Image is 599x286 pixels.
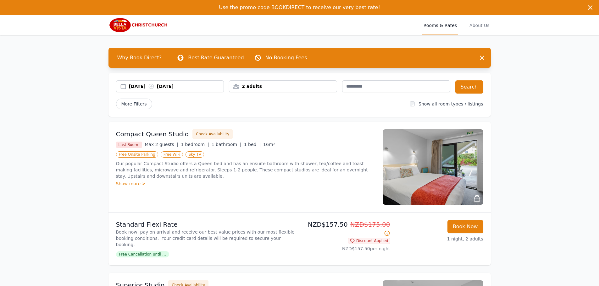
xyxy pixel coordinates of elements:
[161,151,183,158] span: Free WiFi
[447,220,483,233] button: Book Now
[348,238,390,244] span: Discount Applied
[192,129,233,139] button: Check Availability
[145,142,178,147] span: Max 2 guests |
[116,181,375,187] div: Show more >
[116,160,375,179] p: Our popular Compact Studio offers a Queen bed and has an ensuite bathroom with shower, tea/coffee...
[116,151,158,158] span: Free Onsite Parking
[116,130,189,138] h3: Compact Queen Studio
[468,15,491,35] a: About Us
[116,220,297,229] p: Standard Flexi Rate
[129,83,224,89] div: [DATE] [DATE]
[181,142,209,147] span: 1 bedroom |
[116,99,152,109] span: More Filters
[229,83,337,89] div: 2 adults
[263,142,275,147] span: 16m²
[422,15,458,35] a: Rooms & Rates
[350,221,390,228] span: NZD$175.00
[395,236,483,242] p: 1 night, 2 adults
[302,246,390,252] p: NZD$157.50 per night
[419,101,483,106] label: Show all room types / listings
[302,220,390,238] p: NZD$157.50
[212,142,241,147] span: 1 bathroom |
[108,18,169,33] img: Bella Vista Christchurch
[219,4,380,10] span: Use the promo code BOOKDIRECT to receive our very best rate!
[112,51,167,64] span: Why Book Direct?
[188,54,244,62] p: Best Rate Guaranteed
[116,251,169,257] span: Free Cancellation until ...
[116,142,142,148] span: Last Room!
[265,54,307,62] p: No Booking Fees
[244,142,261,147] span: 1 bed |
[116,229,297,248] p: Book now, pay on arrival and receive our best value prices with our most flexible booking conditi...
[186,151,204,158] span: Sky TV
[455,80,483,94] button: Search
